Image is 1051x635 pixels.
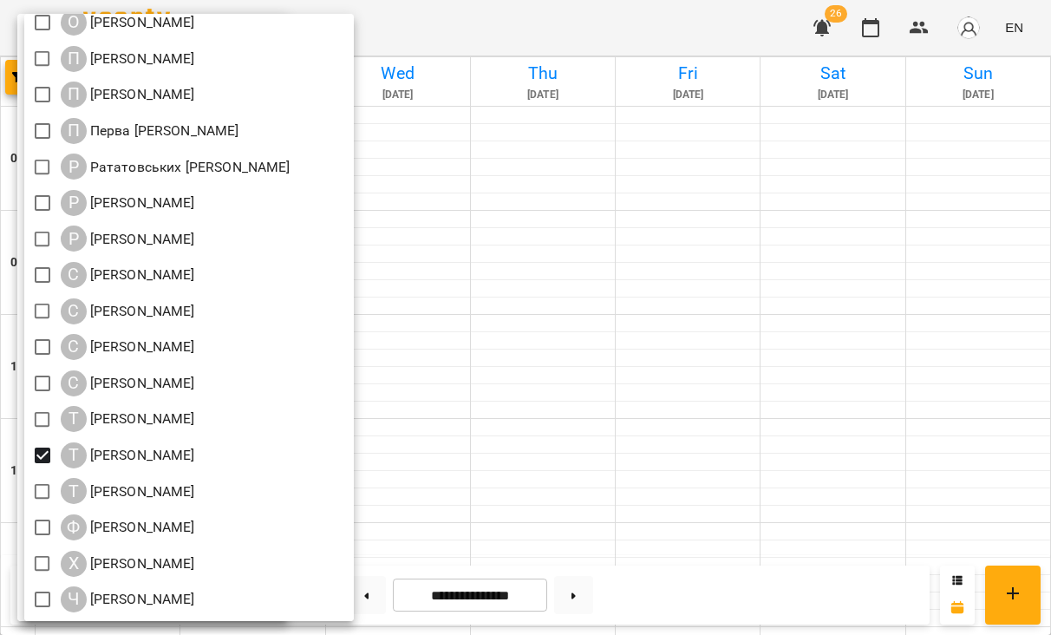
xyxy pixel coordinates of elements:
div: Ф [61,514,87,540]
div: Струкевич Денис Ігорович [61,370,195,396]
p: [PERSON_NAME] [87,229,195,250]
div: Члек Ярина Ігорівна [61,586,195,612]
a: П [PERSON_NAME] [61,82,195,108]
p: [PERSON_NAME] [87,589,195,610]
div: Х [61,551,87,577]
p: [PERSON_NAME] [87,517,195,538]
div: Т [61,478,87,504]
div: Р [61,226,87,252]
div: Семененко Анастасія Сергіївна [61,298,195,324]
p: [PERSON_NAME] [87,553,195,574]
div: Т [61,406,87,432]
div: С [61,334,87,360]
p: Перва [PERSON_NAME] [87,121,239,141]
p: Рататовських [PERSON_NAME] [87,157,290,178]
div: П [61,118,87,144]
p: [PERSON_NAME] [87,12,195,33]
div: Р [61,190,87,216]
a: Р [PERSON_NAME] [61,226,195,252]
p: [PERSON_NAME] [87,49,195,69]
div: Овсяннікова Євгенія Володимирівна [61,10,195,36]
div: С [61,262,87,288]
div: Перва Світлана Русланівна [61,118,239,144]
div: П [61,46,87,72]
a: С [PERSON_NAME] [61,298,195,324]
p: [PERSON_NAME] [87,265,195,285]
a: О [PERSON_NAME] [61,10,195,36]
div: Семеніхін Дмитро Олексійович [61,334,195,360]
div: Павлик Вікторія Ігорівна [61,82,195,108]
p: [PERSON_NAME] [87,481,195,502]
div: П [61,82,87,108]
div: С [61,370,87,396]
div: Рацин Ірина Володимирівна [61,190,195,216]
a: Р [PERSON_NAME] [61,190,195,216]
a: Т [PERSON_NAME] [61,406,195,432]
p: [PERSON_NAME] [87,84,195,105]
div: Ткачук Микола Олександрович [61,442,195,468]
div: Тимчук Олександра Олександрівна [61,406,195,432]
a: Т [PERSON_NAME] [61,478,195,504]
a: Ч [PERSON_NAME] [61,586,195,612]
a: С [PERSON_NAME] [61,262,195,288]
div: Федорчук Марія Вадимівна [61,514,195,540]
p: [PERSON_NAME] [87,409,195,429]
a: П [PERSON_NAME] [61,46,195,72]
p: [PERSON_NAME] [87,301,195,322]
div: Рататовських Владислава Юріївна [61,154,290,180]
p: [PERSON_NAME] [87,337,195,357]
div: Хауха Алісія Юріївна [61,551,195,577]
a: С [PERSON_NAME] [61,370,195,396]
a: С [PERSON_NAME] [61,334,195,360]
p: [PERSON_NAME] [87,445,195,466]
div: Рябко Анна Олександрівна [61,226,195,252]
div: С [61,298,87,324]
div: Санак Анастасія Володимирівна [61,262,195,288]
p: [PERSON_NAME] [87,193,195,213]
a: Т [PERSON_NAME] [61,442,195,468]
div: Толмачова Анна Антонівна [61,478,195,504]
a: П Перва [PERSON_NAME] [61,118,239,144]
div: Р [61,154,87,180]
a: Х [PERSON_NAME] [61,551,195,577]
div: Павлик Артур Романович [61,46,195,72]
a: Р Рататовських [PERSON_NAME] [61,154,290,180]
div: Т [61,442,87,468]
div: О [61,10,87,36]
p: [PERSON_NAME] [87,373,195,394]
div: Ч [61,586,87,612]
a: Ф [PERSON_NAME] [61,514,195,540]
